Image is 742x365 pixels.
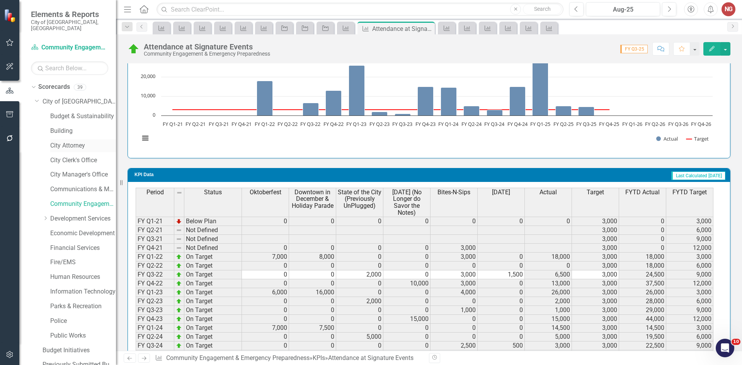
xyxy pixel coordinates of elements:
[525,341,572,350] td: 3,000
[525,333,572,341] td: 5,000
[539,189,557,196] span: Actual
[255,121,275,127] text: FY Q1-22
[176,280,182,287] img: zOikAAAAAElFTkSuQmCC
[478,253,525,261] td: 0
[326,90,342,115] path: FY Q4-22, 13,000. Actual.
[153,111,155,118] text: 0
[136,350,174,359] td: FY Q4-24
[619,333,666,341] td: 19,500
[289,350,336,359] td: 0
[176,343,182,349] img: zOikAAAAAElFTkSuQmCC
[484,121,505,127] text: FY Q3-24
[668,121,688,127] text: FY Q3-26
[50,127,116,136] a: Building
[185,121,206,127] text: FY Q2-21
[478,279,525,288] td: 0
[478,333,525,341] td: 0
[136,279,174,288] td: FY Q4-22
[572,270,619,279] td: 3,000
[478,270,525,279] td: 1,500
[289,324,336,333] td: 7,500
[525,297,572,306] td: 2,000
[176,307,182,313] img: zOikAAAAAElFTkSuQmCC
[136,34,722,150] div: Chart. Highcharts interactive chart.
[620,45,648,53] span: FY Q3-25
[383,288,431,297] td: 0
[525,217,572,226] td: 0
[666,306,713,315] td: 9,000
[383,333,431,341] td: 0
[619,341,666,350] td: 22,500
[176,263,182,269] img: zOikAAAAAElFTkSuQmCC
[395,114,411,115] path: FY Q3-23, 1,000. Actual.
[50,170,116,179] a: City Manager's Office
[336,217,383,226] td: 0
[184,324,242,333] td: On Target
[431,333,478,341] td: 0
[242,244,289,253] td: 0
[572,261,619,270] td: 3,000
[525,306,572,315] td: 1,000
[572,244,619,253] td: 3,000
[666,261,713,270] td: 6,000
[431,279,478,288] td: 3,000
[586,2,660,16] button: Aug-25
[289,244,336,253] td: 0
[176,289,182,295] img: zOikAAAAAElFTkSuQmCC
[136,270,174,279] td: FY Q3-22
[579,107,594,115] path: FY Q3-25, 4,500. Actual.
[619,253,666,261] td: 18,000
[336,270,383,279] td: 2,000
[492,189,510,196] span: [DATE]
[732,339,740,345] span: 10
[43,346,116,355] a: Budget Initiatives
[372,112,388,115] path: FY Q2-23, 2,000. Actual.
[619,297,666,306] td: 28,000
[372,24,433,34] div: Attendance at Signature Events
[74,84,86,90] div: 39
[431,341,478,350] td: 2,500
[336,324,383,333] td: 0
[289,333,336,341] td: 0
[587,189,604,196] span: Target
[553,121,574,127] text: FY Q2-25
[478,315,525,324] td: 0
[666,288,713,297] td: 3,000
[176,298,182,304] img: zOikAAAAAElFTkSuQmCC
[50,317,116,326] a: Police
[383,217,431,226] td: 0
[619,235,666,244] td: 0
[176,236,182,242] img: 8DAGhfEEPCf229AAAAAElFTkSuQmCC
[383,350,431,359] td: 15,000
[136,333,174,341] td: FY Q2-24
[136,341,174,350] td: FY Q3-24
[31,61,108,75] input: Search Below...
[242,350,289,359] td: 0
[257,81,273,115] path: FY Q1-22, 18,000. Actual.
[431,324,478,333] td: 0
[184,350,242,359] td: On Target
[478,297,525,306] td: 0
[50,331,116,340] a: Public Works
[184,261,242,270] td: On Target
[328,354,414,362] div: Attendance at Signature Events
[431,244,478,253] td: 3,000
[383,270,431,279] td: 0
[184,270,242,279] td: On Target
[4,8,17,22] img: ClearPoint Strategy
[619,350,666,359] td: 37,500
[666,270,713,279] td: 9,000
[589,5,657,14] div: Aug-25
[619,279,666,288] td: 37,500
[50,112,116,121] a: Budget & Sustainability
[431,288,478,297] td: 4,000
[176,254,182,260] img: zOikAAAAAElFTkSuQmCC
[666,350,713,359] td: 12,000
[622,121,642,127] text: FY Q1-26
[666,279,713,288] td: 12,000
[134,172,287,177] h3: KPI Data
[176,227,182,233] img: 8DAGhfEEPCf229AAAAAElFTkSuQmCC
[50,244,116,253] a: Financial Services
[645,121,665,127] text: FY Q2-26
[666,226,713,235] td: 6,000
